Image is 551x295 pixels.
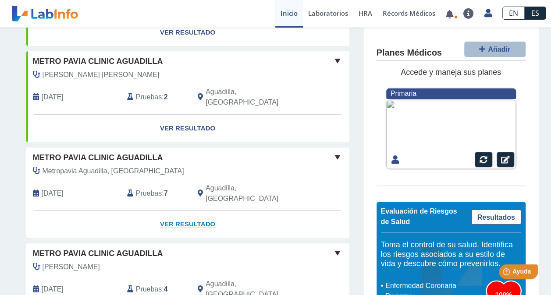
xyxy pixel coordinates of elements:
span: Aguadilla, PR [206,87,302,108]
span: Evaluación de Riesgos de Salud [381,207,457,225]
span: Primaria [391,90,416,97]
div: : [121,183,191,204]
span: Pruebas [136,284,162,295]
b: 7 [164,190,168,197]
b: 4 [164,285,168,293]
button: Añadir [464,42,526,57]
a: Resultados [471,209,521,225]
div: : [121,87,191,108]
span: Aguadilla, PR [206,183,302,204]
span: HRA [359,9,372,18]
iframe: Help widget launcher [473,261,541,285]
a: ES [525,7,546,20]
span: Pruebas [136,92,162,102]
span: Metro Pavia Clinic Aguadilla [33,152,163,164]
span: 2025-08-12 [42,188,64,199]
span: Metro Pavia Clinic Aguadilla [33,248,163,260]
span: 2025-08-11 [42,284,64,295]
span: Metropavia Aguadilla, Laborato [43,166,184,176]
span: Ortiz, Stephanie [43,262,100,272]
span: 2023-11-09 [42,92,64,102]
span: Pruebas [136,188,162,199]
h4: Planes Médicos [377,48,442,58]
li: Enfermedad Coronaria [383,281,486,291]
a: Ver Resultado [26,211,349,238]
h5: Toma el control de su salud. Identifica los riesgos asociados a su estilo de vida y descubre cómo... [381,240,521,269]
a: Ver Resultado [26,115,349,142]
span: Accede y maneja sus planes [401,68,501,77]
span: Metro Pavia Clinic Aguadilla [33,56,163,67]
a: Ver Resultado [26,19,349,46]
b: 2 [164,93,168,101]
a: EN [502,7,525,20]
span: Añadir [488,46,510,53]
span: Cortes Gonzalez, Ernestor [43,70,160,80]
